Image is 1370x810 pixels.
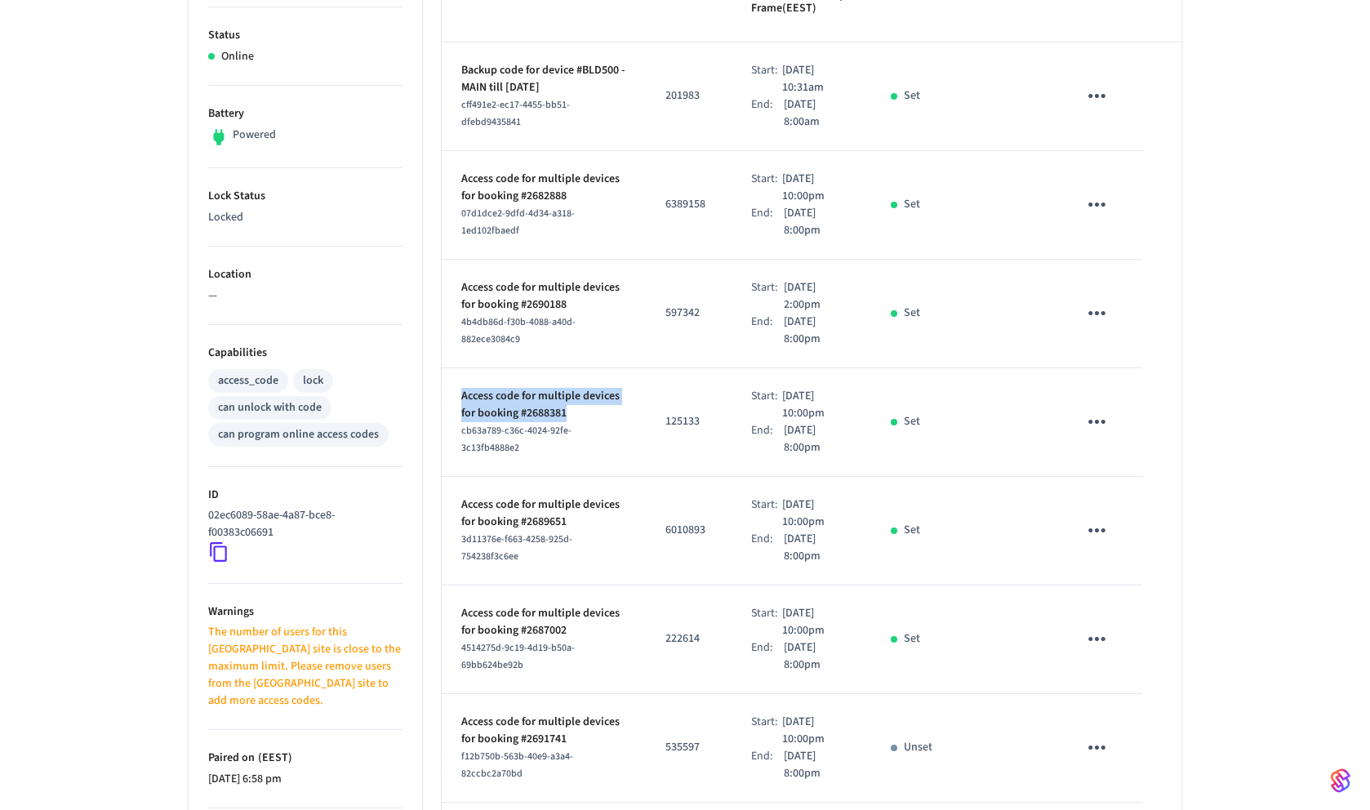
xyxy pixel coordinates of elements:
p: Set [904,196,920,213]
p: Location [208,266,403,283]
p: [DATE] 10:00pm [782,171,852,205]
p: Set [904,87,920,105]
div: access_code [218,372,278,389]
p: Set [904,630,920,648]
p: [DATE] 8:00pm [784,748,852,782]
div: End: [751,531,784,565]
div: End: [751,314,784,348]
p: [DATE] 8:00pm [784,422,852,456]
span: 4514275d-9c19-4d19-b50a-69bb624be92b [461,641,575,672]
p: 222614 [665,630,712,648]
p: The number of users for this [GEOGRAPHIC_DATA] site is close to the maximum limit. Please remove ... [208,624,403,710]
p: Access code for multiple devices for booking #2687002 [461,605,626,639]
p: Powered [233,127,276,144]
p: [DATE] 10:00pm [782,605,852,639]
span: f12b750b-563b-40e9-a3a4-82ccbc2a70bd [461,750,573,781]
p: [DATE] 8:00pm [784,314,852,348]
p: [DATE] 10:31am [782,62,852,96]
p: 02ec6089-58ae-4a87-bce8-f00383c06691 [208,507,396,541]
p: Warnings [208,603,403,621]
p: Set [904,413,920,430]
div: Start: [751,171,782,205]
div: Start: [751,279,784,314]
div: lock [303,372,323,389]
div: End: [751,639,784,674]
p: Access code for multiple devices for booking #2689651 [461,496,626,531]
p: Backup code for device #BLD500 - MAIN till [DATE] [461,62,626,96]
p: Access code for multiple devices for booking #2691741 [461,714,626,748]
p: [DATE] 10:00pm [782,714,852,748]
div: can program online access codes [218,426,379,443]
p: [DATE] 8:00am [784,96,852,131]
span: cff491e2-ec17-4455-bb51-dfebd9435841 [461,98,570,129]
span: 3d11376e-f663-4258-925d-754238f3c6ee [461,532,572,563]
p: Access code for multiple devices for booking #2688381 [461,388,626,422]
p: Locked [208,209,403,226]
p: Battery [208,105,403,122]
p: [DATE] 10:00pm [782,388,852,422]
p: [DATE] 6:58 pm [208,771,403,788]
p: 6389158 [665,196,712,213]
p: 597342 [665,305,712,322]
span: cb63a789-c36c-4024-92fe-3c13fb4888e2 [461,424,572,455]
p: — [208,287,403,305]
p: Online [221,48,254,65]
p: Status [208,27,403,44]
div: End: [751,205,784,239]
p: 535597 [665,739,712,756]
p: Lock Status [208,188,403,205]
div: can unlock with code [218,399,322,416]
div: Start: [751,714,782,748]
p: [DATE] 2:00pm [784,279,852,314]
div: Start: [751,388,782,422]
p: Set [904,522,920,539]
p: 201983 [665,87,712,105]
p: [DATE] 8:00pm [784,205,852,239]
p: Capabilities [208,345,403,362]
p: Access code for multiple devices for booking #2690188 [461,279,626,314]
p: 125133 [665,413,712,430]
div: End: [751,748,784,782]
span: 07d1dce2-9dfd-4d34-a318-1ed102fbaedf [461,207,575,238]
p: Access code for multiple devices for booking #2682888 [461,171,626,205]
p: [DATE] 8:00pm [784,639,852,674]
p: Unset [904,739,932,756]
div: End: [751,422,784,456]
span: 4b4db86d-f30b-4088-a40d-882ece3084c9 [461,315,576,346]
div: Start: [751,496,782,531]
p: 6010893 [665,522,712,539]
p: [DATE] 8:00pm [784,531,852,565]
p: ID [208,487,403,504]
p: Set [904,305,920,322]
p: Paired on [208,750,403,767]
div: End: [751,96,784,131]
img: SeamLogoGradient.69752ec5.svg [1331,768,1350,794]
div: Start: [751,605,782,639]
span: ( EEST ) [255,750,292,766]
div: Start: [751,62,782,96]
p: [DATE] 10:00pm [782,496,852,531]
